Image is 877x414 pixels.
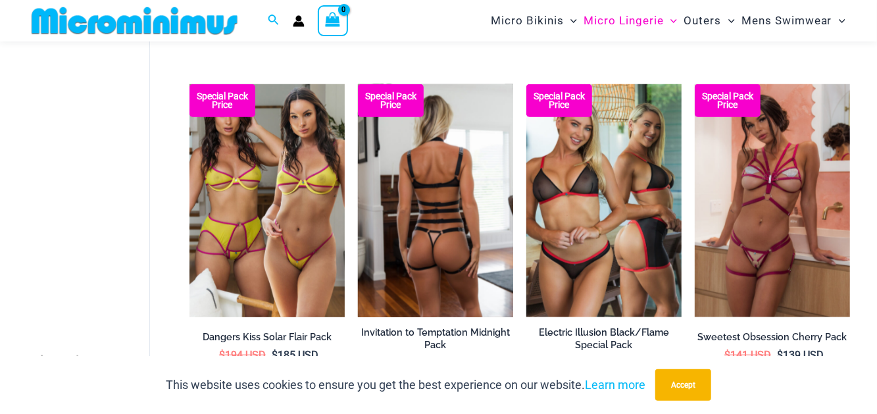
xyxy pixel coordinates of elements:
span: Mens Swimwear [741,4,832,38]
bdi: 141 USD [724,349,771,361]
span: Outers [684,4,722,38]
h2: Electric Illusion Black/Flame Special Pack [526,326,682,351]
a: Micro LingerieMenu ToggleMenu Toggle [580,4,680,38]
b: Special Pack Price [358,92,424,109]
span: Micro Lingerie [584,4,664,38]
bdi: 185 USD [272,349,318,361]
a: Special Pack Electric Illusion Black Flame 1521 Bra 611 Micro 02Electric Illusion Black Flame 152... [526,84,682,317]
a: Account icon link [293,15,305,27]
img: Invitation to Temptation Midnight 1037 Bra 6037 Thong 1954 Bodysuit 04 [358,84,513,317]
button: Accept [655,369,711,401]
bdi: 194 USD [219,349,266,361]
a: Invitation to Temptation Midnight 1037 Bra 6037 Thong 1954 Bodysuit 02 Invitation to Temptation M... [358,84,513,317]
span: shopping [33,351,97,368]
a: Dangers kiss Solar Flair Pack Dangers Kiss Solar Flair 1060 Bra 6060 Thong 1760 Garter 03Dangers ... [189,84,345,317]
img: Sweetest Obsession Cherry 1129 Bra 6119 Bottom 1939 Bodysuit 05 [695,84,850,317]
h2: Dangers Kiss Solar Flair Pack [189,331,345,344]
img: Special Pack [526,84,682,317]
a: Micro BikinisMenu ToggleMenu Toggle [488,4,580,38]
a: Invitation to Temptation Midnight Pack [358,326,513,356]
b: Special Pack Price [189,92,255,109]
a: View Shopping Cart, empty [318,5,348,36]
span: $ [219,349,225,361]
a: Mens SwimwearMenu ToggleMenu Toggle [738,4,849,38]
nav: Site Navigation [486,2,851,39]
a: Dangers Kiss Solar Flair Pack [189,331,345,348]
a: OutersMenu ToggleMenu Toggle [681,4,738,38]
a: Sweetest Obsession Cherry Pack [695,331,850,348]
a: Search icon link [268,13,280,29]
span: $ [272,349,278,361]
span: Menu Toggle [664,4,677,38]
span: $ [724,349,730,361]
span: Menu Toggle [832,4,845,38]
h2: Invitation to Temptation Midnight Pack [358,326,513,351]
a: Electric Illusion Black/Flame Special Pack [526,326,682,356]
b: Special Pack Price [695,92,761,109]
iframe: TrustedSite Certified [33,44,151,307]
span: Micro Bikinis [491,4,564,38]
a: Learn more [585,378,645,392]
bdi: 139 USD [777,349,824,361]
p: This website uses cookies to ensure you get the best experience on our website. [166,375,645,395]
span: Menu Toggle [564,4,577,38]
h2: Sweetest Obsession Cherry Pack [695,331,850,344]
span: Menu Toggle [722,4,735,38]
img: Dangers kiss Solar Flair Pack [189,84,345,317]
b: Special Pack Price [526,92,592,109]
span: $ [777,349,783,361]
img: MM SHOP LOGO FLAT [26,6,243,36]
a: Sweetest Obsession Cherry 1129 Bra 6119 Bottom 1939 Bodysuit 05 Sweetest Obsession Cherry 1129 Br... [695,84,850,317]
